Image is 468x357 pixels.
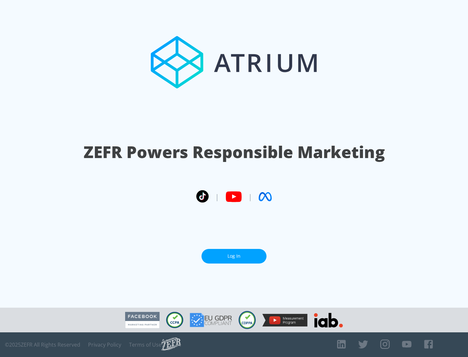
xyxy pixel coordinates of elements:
img: YouTube Measurement Program [262,314,307,326]
span: © 2025 ZEFR All Rights Reserved [5,341,80,348]
img: CCPA Compliant [166,312,183,328]
span: | [215,192,219,202]
img: IAB [314,313,343,327]
img: Facebook Marketing Partner [125,312,160,328]
img: COPPA Compliant [239,311,256,329]
h1: ZEFR Powers Responsible Marketing [84,141,385,163]
span: | [248,192,252,202]
img: GDPR Compliant [190,313,232,327]
a: Log In [201,249,266,264]
a: Terms of Use [129,341,162,348]
a: Privacy Policy [88,341,121,348]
